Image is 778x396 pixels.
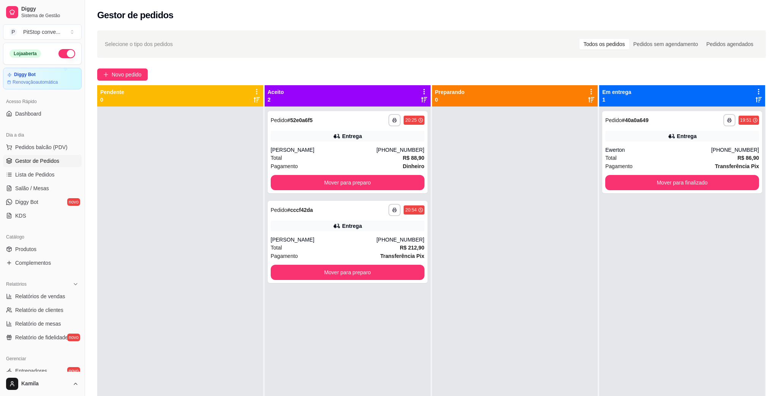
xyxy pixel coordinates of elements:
span: Lista de Pedidos [15,171,55,178]
button: Novo pedido [97,68,148,81]
a: Relatório de mesas [3,318,82,330]
span: Relatório de clientes [15,306,63,314]
button: Kamila [3,375,82,393]
span: Kamila [21,380,69,387]
div: Entrega [342,132,362,140]
span: Relatório de fidelidade [15,334,68,341]
div: Pedidos sem agendamento [629,39,702,49]
strong: Transferência Pix [380,253,425,259]
a: KDS [3,210,82,222]
a: Gestor de Pedidos [3,155,82,167]
p: Pendente [100,88,124,96]
div: Gerenciar [3,353,82,365]
strong: R$ 212,90 [400,245,425,251]
strong: Dinheiro [403,163,425,169]
div: PitStop conve ... [23,28,60,36]
a: Dashboard [3,108,82,120]
div: Catálogo [3,231,82,243]
div: Dia a dia [3,129,82,141]
div: Acesso Rápido [3,95,82,108]
span: Total [271,154,282,162]
span: Total [605,154,617,162]
button: Pedidos balcão (PDV) [3,141,82,153]
span: plus [103,72,109,77]
strong: # cccf42da [287,207,313,213]
a: Entregadoresnovo [3,365,82,377]
div: Todos os pedidos [579,39,629,49]
span: Selecione o tipo dos pedidos [105,40,173,48]
span: Diggy Bot [15,198,38,206]
span: KDS [15,212,26,219]
span: Relatório de mesas [15,320,61,328]
a: Diggy BotRenovaçãoautomática [3,68,82,89]
span: Pedido [605,117,622,123]
span: Novo pedido [112,70,142,79]
span: Produtos [15,245,36,253]
button: Mover para preparo [271,265,425,280]
a: Diggy Botnovo [3,196,82,208]
p: Aceito [268,88,284,96]
span: Pagamento [605,162,633,170]
p: 1 [602,96,631,103]
a: Produtos [3,243,82,255]
a: Lista de Pedidos [3,169,82,181]
div: Ewerton [605,146,711,154]
p: 0 [435,96,465,103]
a: Relatórios de vendas [3,290,82,302]
div: [PHONE_NUMBER] [376,146,424,154]
div: Entrega [342,222,362,230]
span: P [9,28,17,36]
div: 19:51 [740,117,751,123]
div: Entrega [677,132,697,140]
a: DiggySistema de Gestão [3,3,82,21]
span: Sistema de Gestão [21,13,79,19]
span: Total [271,243,282,252]
strong: # 40a0a649 [622,117,649,123]
p: 2 [268,96,284,103]
span: Pagamento [271,252,298,260]
p: Em entrega [602,88,631,96]
div: Loja aberta [9,49,41,58]
span: Pedido [271,117,287,123]
strong: R$ 88,90 [403,155,425,161]
span: Entregadores [15,367,47,375]
span: Pedido [271,207,287,213]
a: Complementos [3,257,82,269]
p: Preparando [435,88,465,96]
a: Relatório de clientes [3,304,82,316]
button: Mover para finalizado [605,175,759,190]
span: Salão / Mesas [15,184,49,192]
p: 0 [100,96,124,103]
strong: # 52e0a6f5 [287,117,312,123]
button: Select a team [3,24,82,40]
strong: R$ 86,90 [737,155,759,161]
div: Pedidos agendados [702,39,757,49]
div: 20:54 [405,207,417,213]
span: Dashboard [15,110,41,118]
article: Diggy Bot [14,72,36,78]
span: Relatórios [6,281,27,287]
button: Alterar Status [58,49,75,58]
div: [PERSON_NAME] [271,236,377,243]
h2: Gestor de pedidos [97,9,174,21]
a: Relatório de fidelidadenovo [3,331,82,344]
span: Pedidos balcão (PDV) [15,143,68,151]
div: 20:25 [405,117,417,123]
article: Renovação automática [13,79,58,85]
button: Mover para preparo [271,175,425,190]
span: Complementos [15,259,51,267]
span: Gestor de Pedidos [15,157,59,165]
span: Relatórios de vendas [15,293,65,300]
div: [PHONE_NUMBER] [376,236,424,243]
a: Salão / Mesas [3,182,82,194]
div: [PHONE_NUMBER] [711,146,759,154]
span: Pagamento [271,162,298,170]
div: [PERSON_NAME] [271,146,377,154]
span: Diggy [21,6,79,13]
strong: Transferência Pix [715,163,759,169]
